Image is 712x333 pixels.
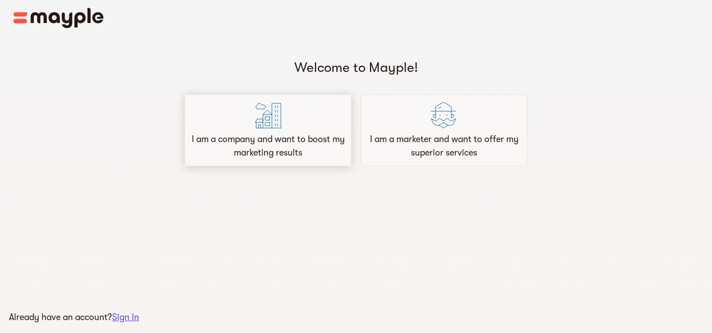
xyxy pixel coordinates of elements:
div: I am a company and want to boost my marketing results [184,94,352,166]
p: I am a marketer and want to offer my superior services [366,133,523,159]
p: I am a company and want to boost my marketing results [189,133,346,159]
p: Already have an account? [9,311,139,324]
div: I am a marketer and want to offer my superior services [360,94,528,166]
a: Sign In [112,312,139,322]
img: Main logo [13,8,104,28]
h5: Welcome to Mayple! [4,58,708,76]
